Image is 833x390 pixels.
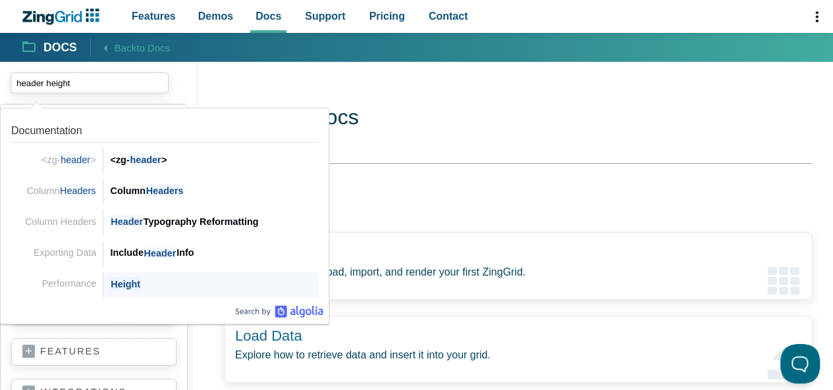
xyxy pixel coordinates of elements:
[132,7,176,25] span: Features
[369,7,405,25] span: Pricing
[144,247,176,259] span: Header
[41,153,96,166] span: <zg- >
[6,205,323,235] a: Link to the result
[305,7,345,25] span: Support
[110,152,318,168] div: <zg- >
[110,183,318,199] div: Column
[42,278,96,289] span: Performance
[235,346,801,364] p: Explore how to retrieve data and insert it into your grid.
[110,214,318,230] div: Typography Reformatting
[25,216,96,227] span: Column Headers
[6,236,323,267] a: Link to the result
[224,104,812,134] h1: ZingGrid Docs
[11,125,82,136] span: Documentation
[6,267,323,298] a: Link to the result
[11,72,169,93] input: search input
[6,114,323,174] a: Link to the result
[22,39,77,55] a: Docs
[235,263,801,281] p: Learn how to download, import, and render your first ZingGrid.
[198,7,233,25] span: Demos
[115,39,170,56] span: Back
[235,305,323,318] a: Algolia
[21,9,106,25] a: ZingChart Logo. Click to return to the homepage
[6,174,323,205] a: Link to the result
[43,42,77,54] strong: Docs
[235,305,323,318] div: Search by
[130,153,162,166] span: header
[429,7,468,25] span: Contact
[27,184,96,197] span: Column
[255,7,281,25] span: Docs
[60,153,90,166] span: header
[110,278,140,290] span: Height
[136,42,170,53] span: to Docs
[59,184,96,197] span: Headers
[235,328,302,344] a: Load Data
[110,215,143,228] span: Header
[208,193,796,216] h2: Get Started
[34,247,96,258] span: Exporting Data
[110,245,318,260] div: Include Info
[22,345,165,358] a: features
[146,184,184,197] span: Headers
[90,38,170,56] a: Backto Docs
[780,344,820,383] iframe: Toggle Customer Support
